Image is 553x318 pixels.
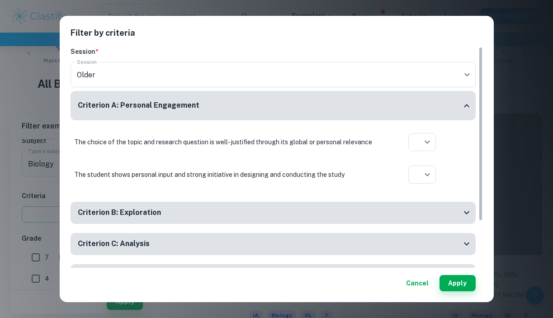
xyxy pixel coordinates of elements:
[71,233,476,255] div: Criterion C: Analysis
[78,207,161,218] h6: Criterion B: Exploration
[77,58,97,66] label: Session
[78,100,199,111] h6: Criterion A: Personal Engagement
[71,47,476,57] h6: Session
[71,27,483,47] h2: Filter by criteria
[440,275,476,291] button: Apply
[74,137,373,147] p: The choice of the topic and research question is well-justified through its global or personal re...
[71,91,476,120] div: Criterion A: Personal Engagement
[402,275,432,291] button: Cancel
[78,238,150,250] h6: Criterion C: Analysis
[71,202,476,224] div: Criterion B: Exploration
[74,170,373,180] p: The student shows personal input and strong initiative in designing and conducting the study
[71,62,476,87] div: Older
